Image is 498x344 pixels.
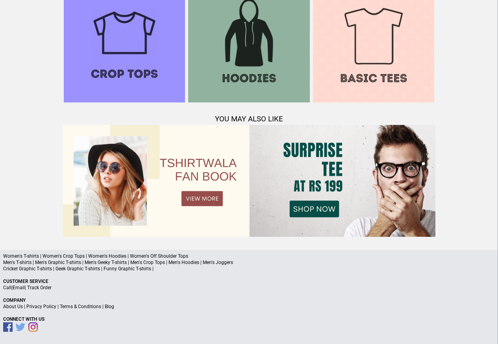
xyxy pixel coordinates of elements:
[60,304,101,309] a: Terms & Conditions
[215,115,283,123] span: YOU MAY ALSO LIKE
[26,304,56,309] a: Privacy Policy
[3,253,495,259] p: Women's T-shirts | Women's Crop Tops | Women's Hoodies | Women's Off Shoulder Tops
[105,304,114,309] a: Blog
[3,266,495,272] p: Cricket Graphic T-shirts | Geek Graphic T-shirts | Funny Graphic T-shirts |
[3,284,495,291] p: | |
[3,304,23,309] a: About Us
[13,285,25,290] a: Email
[3,297,495,303] p: Company
[27,285,52,290] a: Track Order
[3,278,495,284] p: Customer Service
[3,303,495,310] p: | | |
[3,285,11,290] a: Call
[3,316,495,322] p: Connect With Us
[3,259,495,266] p: Men's T-shirts | Men's Graphic T-shirts | Men's Geeky T-shirts | Men's Crop Tops | Men's Hoodies ...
